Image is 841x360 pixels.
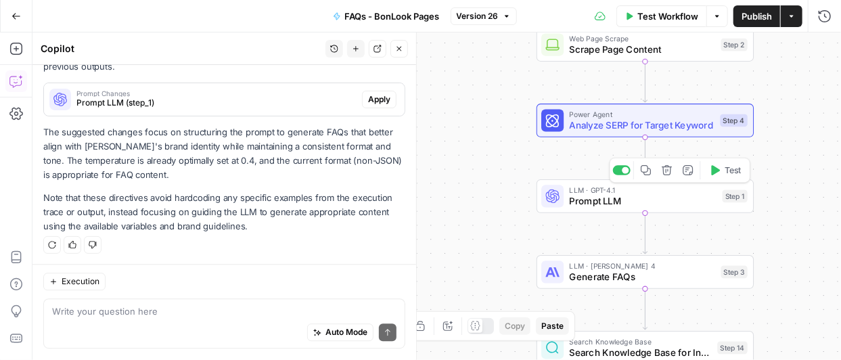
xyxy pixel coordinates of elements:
button: FAQs - BonLook Pages [325,5,448,27]
span: Generate FAQs [570,270,716,284]
button: Test Workflow [616,5,706,27]
span: Publish [742,9,772,23]
img: tab_domain_overview_orange.svg [39,78,50,89]
img: website_grey.svg [22,35,32,46]
div: Step 14 [717,342,748,355]
button: Test [704,161,747,179]
span: Power Agent [570,108,715,120]
button: Paste [536,317,569,335]
button: Execution [43,273,106,291]
span: LLM · [PERSON_NAME] 4 [570,260,716,271]
span: Search Knowledge Base for Internal Links [570,346,712,360]
div: Copilot [41,42,321,55]
div: LLM · [PERSON_NAME] 4Generate FAQsStep 3 [537,255,754,289]
span: FAQs - BonLook Pages [345,9,440,23]
span: Scrape Page Content [570,43,716,57]
button: Copy [499,317,530,335]
span: Paste [541,320,564,332]
span: Auto Mode [325,327,367,339]
span: Web Page Scrape [570,32,716,44]
div: Step 1 [723,190,748,203]
div: LLM · GPT-4.1Prompt LLMStep 1Test [537,179,754,213]
span: Execution [62,276,99,288]
span: Prompt LLM [570,194,717,208]
span: Search Knowledge Base [570,336,712,347]
button: Apply [362,91,396,108]
div: v 4.0.25 [38,22,66,32]
g: Edge from step_1 to step_3 [643,212,647,254]
div: Power AgentAnalyze SERP for Target KeywordStep 4 [537,104,754,137]
span: Test Workflow [637,9,698,23]
img: logo_orange.svg [22,22,32,32]
div: Keywords by Traffic [152,80,223,89]
div: Domain Overview [54,80,121,89]
span: Test [725,164,742,177]
span: LLM · GPT-4.1 [570,184,717,196]
span: Analyze SERP for Target Keyword [570,118,715,133]
p: The suggested changes focus on structuring the prompt to generate FAQs that better align with [PE... [43,125,405,183]
div: Web Page ScrapeScrape Page ContentStep 2 [537,28,754,62]
div: Step 4 [721,114,748,127]
span: Prompt Changes [76,90,357,97]
span: Copy [505,320,525,332]
img: tab_keywords_by_traffic_grey.svg [137,78,147,89]
div: Step 2 [721,39,748,51]
g: Edge from step_2 to step_4 [643,61,647,102]
span: Apply [368,93,390,106]
button: Auto Mode [307,324,373,342]
g: Edge from step_3 to step_14 [643,288,647,330]
button: Version 26 [451,7,517,25]
span: Version 26 [457,10,499,22]
span: Prompt LLM (step_1) [76,97,357,109]
button: Publish [733,5,780,27]
p: Note that these directives avoid hardcoding any specific examples from the execution trace or out... [43,191,405,233]
div: Domain: [DOMAIN_NAME] [35,35,149,46]
div: Step 3 [721,266,748,279]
